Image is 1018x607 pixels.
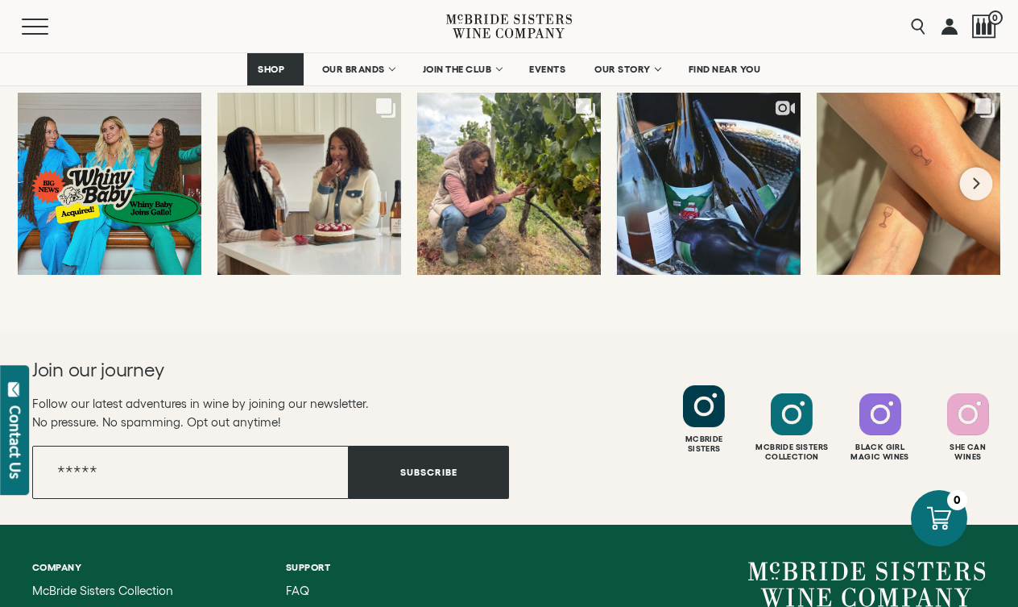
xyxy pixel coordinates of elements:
[286,584,309,597] span: FAQ
[18,93,201,275] a: Exciting News! Whiny Baby has been acquired by Gallo. Two years ago, we part...
[258,64,285,75] span: SHOP
[32,394,509,431] p: Follow our latest adventures in wine by joining our newsletter. No pressure. No spamming. Opt out...
[926,393,1010,462] a: Follow SHE CAN Wines on Instagram She CanWines
[417,93,601,275] a: It’s officially harvest season in California, and we’re out in the vines, che...
[947,490,967,510] div: 0
[529,64,565,75] span: EVENTS
[423,64,492,75] span: JOIN THE CLUB
[312,53,404,85] a: OUR BRANDS
[32,357,461,383] h2: Join our journey
[988,10,1003,25] span: 0
[32,584,173,597] span: McBride Sisters Collection
[286,584,413,597] a: FAQ
[349,446,509,499] button: Subscribe
[662,393,746,462] a: Follow McBride Sisters on Instagram McbrideSisters
[217,93,401,275] a: Cooking up something fun (literally!). Can’t wait to share it with you, stay ...
[838,443,922,462] div: Black Girl Magic Wines
[247,53,304,85] a: SHOP
[748,562,986,607] a: McBride Sisters Wine Company
[750,393,834,462] a: Follow McBride Sisters Collection on Instagram Mcbride SistersCollection
[689,64,761,75] span: FIND NEAR YOU
[678,53,772,85] a: FIND NEAR YOU
[960,167,993,200] button: Next slide
[594,64,651,75] span: OUR STORY
[838,393,922,462] a: Follow Black Girl Magic Wines on Instagram Black GirlMagic Wines
[584,53,670,85] a: OUR STORY
[32,446,349,499] input: Email
[7,405,23,479] div: Contact Us
[519,53,576,85] a: EVENTS
[22,19,80,35] button: Mobile Menu Trigger
[817,93,1000,275] a: Birthday ink 🍷✨ My daughter and I got matching wine glass tattoos as a symb...
[32,584,226,597] a: McBride Sisters Collection
[926,443,1010,462] div: She Can Wines
[662,434,746,454] div: Mcbride Sisters
[617,93,801,275] a: The wine was flowing, the music was soulful, and the energy? Unmatched. Here...
[750,443,834,462] div: Mcbride Sisters Collection
[322,64,385,75] span: OUR BRANDS
[412,53,511,85] a: JOIN THE CLUB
